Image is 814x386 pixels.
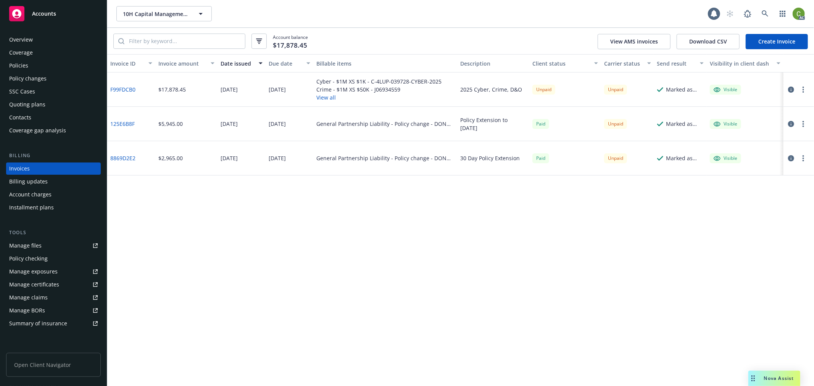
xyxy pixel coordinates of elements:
div: Invoice amount [158,60,206,68]
div: Policy Extension to [DATE] [460,116,526,132]
div: [DATE] [269,154,286,162]
button: Carrier status [601,54,654,72]
div: Carrier status [604,60,642,68]
div: Visible [714,155,737,162]
div: Coverage [9,47,33,59]
div: Contacts [9,111,31,124]
div: Unpaid [532,85,555,94]
button: 10H Capital Management, LLC [116,6,212,21]
a: 125E6B8F [110,120,135,128]
div: $17,878.45 [158,85,186,93]
a: Manage files [6,240,101,252]
a: Report a Bug [740,6,755,21]
img: photo [793,8,805,20]
a: Manage claims [6,291,101,304]
a: Start snowing [722,6,738,21]
span: 10H Capital Management, LLC [123,10,189,18]
div: Send result [657,60,695,68]
div: Billable items [316,60,454,68]
a: Manage exposures [6,265,101,278]
div: [DATE] [221,85,238,93]
button: View all [316,93,442,101]
a: Manage BORs [6,304,101,317]
input: Filter by keyword... [124,34,245,48]
div: [DATE] [221,120,238,128]
a: 8869D2E2 [110,154,135,162]
div: Client status [532,60,590,68]
div: Paid [532,119,549,129]
div: Invoice ID [110,60,144,68]
div: Unpaid [604,85,627,94]
div: Installment plans [9,201,54,214]
a: Summary of insurance [6,317,101,330]
a: Overview [6,34,101,46]
svg: Search [118,38,124,44]
div: Billing updates [9,175,48,188]
a: Policy checking [6,253,101,265]
button: Billable items [313,54,457,72]
div: [DATE] [269,85,286,93]
div: Unpaid [604,119,627,129]
button: Nova Assist [748,371,800,386]
div: Billing [6,152,101,159]
span: Open Client Navigator [6,353,101,377]
div: Invoices [9,162,30,175]
div: $2,965.00 [158,154,183,162]
button: Visibility in client dash [707,54,783,72]
div: General Partnership Liability - Policy change - DON G70161783 005 [316,154,454,162]
div: [DATE] [269,120,286,128]
a: Contacts [6,111,101,124]
a: Account charges [6,188,101,201]
div: 30 Day Policy Extension [460,154,520,162]
a: Switch app [775,6,790,21]
div: Marked as sent [666,154,704,162]
div: Summary of insurance [9,317,67,330]
div: Policy changes [9,72,47,85]
div: Quoting plans [9,98,45,111]
a: Accounts [6,3,101,24]
button: Date issued [218,54,266,72]
span: Account balance [273,34,308,48]
button: Send result [654,54,707,72]
div: SSC Cases [9,85,35,98]
div: Due date [269,60,302,68]
div: Marked as sent [666,85,704,93]
a: SSC Cases [6,85,101,98]
a: Coverage gap analysis [6,124,101,137]
div: Coverage gap analysis [9,124,66,137]
div: Description [460,60,526,68]
a: Invoices [6,162,101,175]
div: Analytics hub [6,345,101,352]
div: Date issued [221,60,254,68]
div: Account charges [9,188,52,201]
div: 2025 Cyber, Crime, D&O [460,85,522,93]
div: Manage BORs [9,304,45,317]
div: Cyber - $1M XS $1K - C-4LUP-039728-CYBER-2025 [316,77,442,85]
div: Drag to move [748,371,758,386]
button: Description [457,54,529,72]
div: Unpaid [604,153,627,163]
div: Marked as sent [666,120,704,128]
span: $17,878.45 [273,40,307,50]
a: Quoting plans [6,98,101,111]
div: Policies [9,60,28,72]
a: Policies [6,60,101,72]
a: Search [758,6,773,21]
span: Nova Assist [764,375,794,381]
span: Accounts [32,11,56,17]
button: Invoice amount [155,54,218,72]
div: Paid [532,153,549,163]
div: Manage certificates [9,278,59,291]
button: Due date [266,54,314,72]
a: Create Invoice [746,34,808,49]
div: Manage exposures [9,265,58,278]
div: Visible [714,86,737,93]
div: $5,945.00 [158,120,183,128]
a: Installment plans [6,201,101,214]
a: F99FDCB0 [110,85,135,93]
button: Invoice ID [107,54,155,72]
button: View AMS invoices [598,34,671,49]
div: General Partnership Liability - Policy change - DON G70161783 005 [316,120,454,128]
